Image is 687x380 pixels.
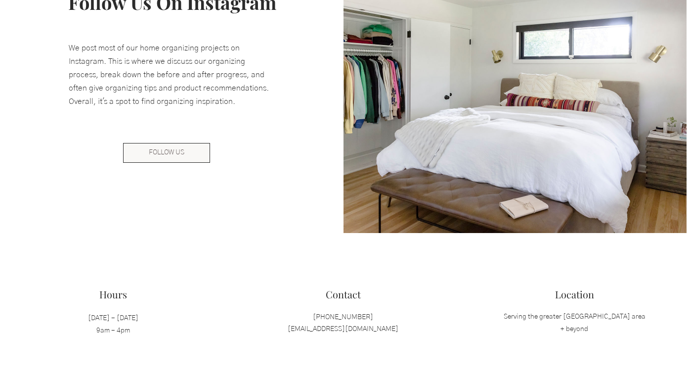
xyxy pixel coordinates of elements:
span: [DATE] - [DATE] 9am - 4pm [88,315,138,334]
span: Serving the greater [GEOGRAPHIC_DATA] area [504,313,645,320]
span: FOLLOW US [149,148,184,158]
span: Location [555,287,594,301]
span: Hours [99,287,127,301]
span: Contact [326,287,361,301]
span: We post most of our home organizing projects on Instagram. This is where we discuss our organizin... [69,44,269,106]
a: [EMAIL_ADDRESS][DOMAIN_NAME] [288,326,398,332]
a: [PHONE_NUMBER] [313,314,373,321]
span: + beyond [560,326,588,332]
a: FOLLOW US [123,143,210,163]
